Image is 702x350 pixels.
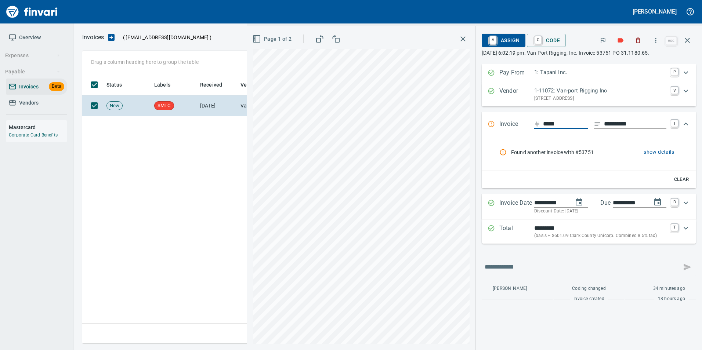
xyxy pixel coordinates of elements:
button: AAssign [482,34,525,47]
span: Invoices [19,82,39,91]
div: Expand [482,64,696,82]
a: Overview [6,29,67,46]
button: Payable [2,65,64,79]
span: show details [644,147,674,157]
td: [DATE] [197,95,238,116]
a: InvoicesBeta [6,79,67,95]
span: [PERSON_NAME] [493,285,527,292]
button: show details [641,145,677,159]
span: Status [106,80,131,89]
span: Expenses [5,51,61,60]
span: Invoice created [573,295,604,303]
span: New [107,102,122,109]
button: Discard [630,32,646,48]
div: Expand [482,82,696,106]
a: V [671,87,678,94]
span: [EMAIL_ADDRESS][DOMAIN_NAME] [125,34,209,41]
span: Close invoice [664,32,696,49]
p: Due [600,198,635,207]
svg: Invoice description [594,120,601,128]
p: 1: Tapani Inc. [534,68,666,77]
p: [DATE] 6:02:19 pm. Van-Port Rigging, Inc. Invoice 53751 PO 31.1180.65. [482,49,696,56]
span: Page 1 of 2 [254,34,292,44]
div: Expand [482,136,696,188]
button: Page 1 of 2 [251,32,294,46]
a: Corporate Card Benefits [9,132,58,138]
span: Code [533,34,560,47]
span: 34 minutes ago [653,285,685,292]
span: Received [200,80,232,89]
button: CCode [527,34,566,47]
span: Payable [5,67,61,76]
div: Expand [482,194,696,219]
p: [STREET_ADDRESS] [534,95,666,102]
button: [PERSON_NAME] [631,6,679,17]
span: Found another invoice with #53751 [511,149,617,156]
p: (basis + $601.09 Clark County Unicorp. Combined 8.5% tax) [534,232,666,240]
span: Clear [672,175,691,184]
svg: Invoice number [534,120,540,128]
img: Finvari [4,3,59,21]
button: Clear [670,174,693,185]
span: SMTC [155,102,174,109]
span: Vendor / From [240,80,274,89]
span: Labels [154,80,170,89]
h5: [PERSON_NAME] [633,8,677,15]
p: Invoice [499,120,534,129]
button: More [648,32,664,48]
p: ( ) [119,34,211,41]
span: Overview [19,33,41,42]
a: C [535,36,542,44]
p: Vendor [499,87,534,102]
span: Received [200,80,222,89]
a: I [671,120,678,127]
nav: breadcrumb [82,33,104,42]
span: This records your message into the invoice and notifies anyone mentioned [679,258,696,276]
button: Flag [595,32,611,48]
span: Beta [49,82,64,91]
button: change due date [649,193,666,211]
span: Vendors [19,98,39,107]
a: T [671,224,678,231]
a: D [671,198,678,206]
div: Expand [482,112,696,136]
p: Drag a column heading here to group the table [91,58,199,66]
span: Status [106,80,122,89]
nav: rules from agents [499,139,677,165]
span: Coding changed [572,285,605,292]
div: Rule failed [499,149,511,156]
p: Pay From [499,68,534,78]
a: Vendors [6,95,67,111]
p: Invoice Date [499,198,534,215]
div: Expand [482,219,696,244]
p: Total [499,224,534,240]
button: change date [570,193,588,211]
p: Invoices [82,33,104,42]
span: 18 hours ago [658,295,685,303]
a: A [489,36,496,44]
span: Labels [154,80,180,89]
a: esc [666,37,677,45]
p: 1-11072: Van-port Rigging Inc [534,87,666,95]
span: Vendor / From [240,80,284,89]
h6: Mastercard [9,123,67,131]
a: P [671,68,678,76]
p: Discount Date: [DATE] [534,208,666,215]
button: Labels [612,32,629,48]
td: Van-port Rigging Inc (1-11072) [238,95,311,116]
button: Upload an Invoice [104,33,119,42]
button: Expenses [2,49,64,62]
span: Assign [488,34,520,47]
